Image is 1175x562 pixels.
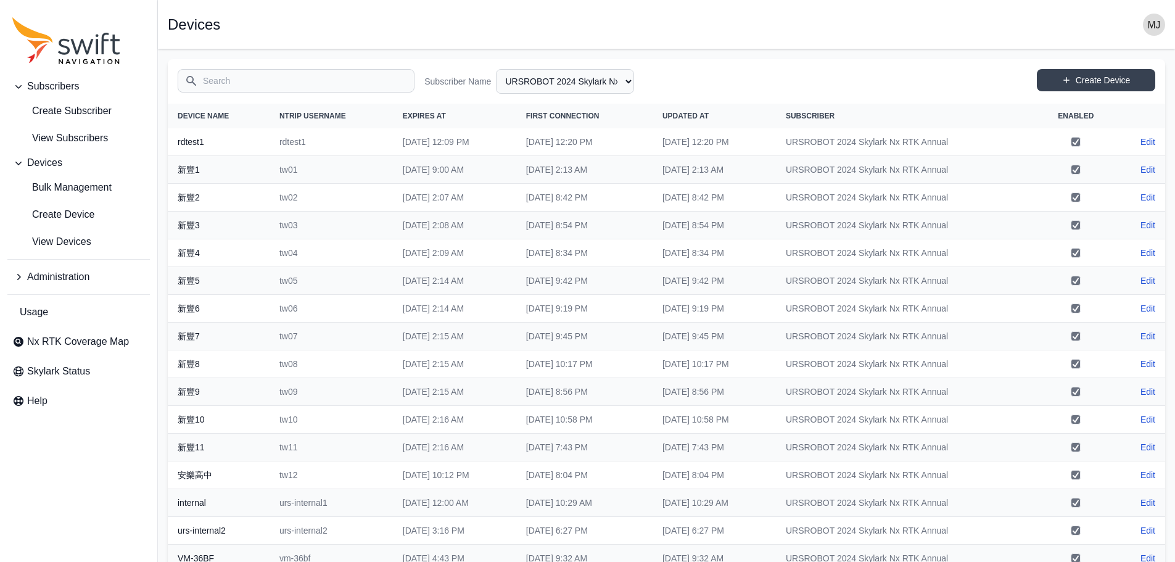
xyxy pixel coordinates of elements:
td: tw12 [270,461,393,489]
a: Edit [1140,469,1155,481]
td: tw05 [270,267,393,295]
a: Edit [1140,497,1155,509]
td: tw04 [270,239,393,267]
a: Usage [7,300,150,324]
td: [DATE] 9:42 PM [516,267,653,295]
td: [DATE] 9:19 PM [516,295,653,323]
td: tw09 [270,378,393,406]
td: tw02 [270,184,393,212]
th: 新豐8 [168,350,270,378]
th: 新豐3 [168,212,270,239]
td: [DATE] 6:27 PM [516,517,653,545]
a: Edit [1140,441,1155,453]
td: [DATE] 2:16 AM [393,434,516,461]
a: Edit [1140,386,1155,398]
span: Subscribers [27,79,79,94]
td: [DATE] 3:16 PM [393,517,516,545]
a: Skylark Status [7,359,150,384]
span: Create Device [12,207,94,222]
td: URSROBOT 2024 Skylark Nx RTK Annual [776,128,1036,156]
a: Edit [1140,413,1155,426]
span: First Connection [526,112,600,120]
a: Edit [1140,330,1155,342]
td: [DATE] 8:42 PM [653,184,776,212]
a: Edit [1140,275,1155,287]
select: Subscriber [496,69,634,94]
td: [DATE] 2:16 AM [393,406,516,434]
th: Subscriber [776,104,1036,128]
span: Devices [27,155,62,170]
span: Help [27,394,47,408]
td: [DATE] 8:34 PM [516,239,653,267]
th: 新豐9 [168,378,270,406]
button: Subscribers [7,74,150,99]
td: [DATE] 8:04 PM [516,461,653,489]
td: [DATE] 2:15 AM [393,378,516,406]
a: Help [7,389,150,413]
th: 新豐7 [168,323,270,350]
a: Edit [1140,302,1155,315]
td: [DATE] 10:29 AM [516,489,653,517]
td: URSROBOT 2024 Skylark Nx RTK Annual [776,434,1036,461]
td: URSROBOT 2024 Skylark Nx RTK Annual [776,212,1036,239]
td: [DATE] 2:15 AM [393,350,516,378]
td: [DATE] 10:29 AM [653,489,776,517]
span: Usage [20,305,48,320]
td: [DATE] 9:45 PM [653,323,776,350]
span: View Subscribers [12,131,108,146]
td: [DATE] 9:45 PM [516,323,653,350]
a: Bulk Management [7,175,150,200]
td: URSROBOT 2024 Skylark Nx RTK Annual [776,267,1036,295]
td: [DATE] 10:12 PM [393,461,516,489]
td: [DATE] 12:00 AM [393,489,516,517]
td: urs-internal2 [270,517,393,545]
td: tw03 [270,212,393,239]
img: user photo [1143,14,1165,36]
input: Search [178,69,414,93]
td: [DATE] 12:20 PM [653,128,776,156]
th: urs-internal2 [168,517,270,545]
a: View Subscribers [7,126,150,151]
th: 新豐5 [168,267,270,295]
td: [DATE] 12:20 PM [516,128,653,156]
th: Enabled [1036,104,1116,128]
td: [DATE] 10:58 PM [516,406,653,434]
td: [DATE] 2:08 AM [393,212,516,239]
a: Edit [1140,136,1155,148]
a: Nx RTK Coverage Map [7,329,150,354]
th: rdtest1 [168,128,270,156]
td: URSROBOT 2024 Skylark Nx RTK Annual [776,295,1036,323]
td: [DATE] 9:00 AM [393,156,516,184]
td: [DATE] 8:56 PM [516,378,653,406]
td: URSROBOT 2024 Skylark Nx RTK Annual [776,406,1036,434]
td: URSROBOT 2024 Skylark Nx RTK Annual [776,461,1036,489]
th: 新豐6 [168,295,270,323]
td: [DATE] 10:58 PM [653,406,776,434]
td: URSROBOT 2024 Skylark Nx RTK Annual [776,239,1036,267]
th: NTRIP Username [270,104,393,128]
span: Bulk Management [12,180,112,195]
span: Administration [27,270,89,284]
span: Skylark Status [27,364,90,379]
td: [DATE] 9:42 PM [653,267,776,295]
td: tw10 [270,406,393,434]
td: URSROBOT 2024 Skylark Nx RTK Annual [776,517,1036,545]
td: [DATE] 2:14 AM [393,295,516,323]
td: [DATE] 8:54 PM [516,212,653,239]
span: Updated At [662,112,709,120]
span: Create Subscriber [12,104,112,118]
a: Create Subscriber [7,99,150,123]
button: Administration [7,265,150,289]
a: Edit [1140,219,1155,231]
th: 新豐4 [168,239,270,267]
td: [DATE] 12:09 PM [393,128,516,156]
a: Edit [1140,524,1155,537]
td: [DATE] 8:42 PM [516,184,653,212]
td: URSROBOT 2024 Skylark Nx RTK Annual [776,350,1036,378]
th: 新豐1 [168,156,270,184]
th: 新豐11 [168,434,270,461]
td: urs-internal1 [270,489,393,517]
th: internal [168,489,270,517]
td: [DATE] 8:56 PM [653,378,776,406]
th: 新豐10 [168,406,270,434]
